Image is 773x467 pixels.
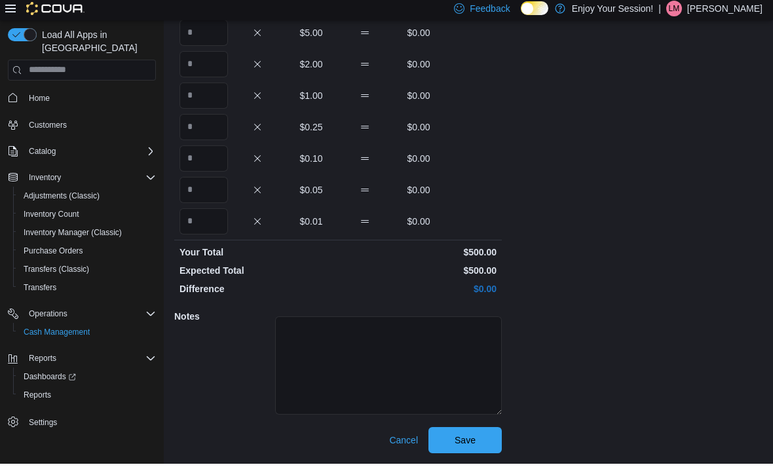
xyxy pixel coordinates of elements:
[521,5,548,18] input: Dark Mode
[572,4,654,20] p: Enjoy Your Session!
[29,176,61,186] span: Inventory
[174,307,273,333] h5: Notes
[18,210,85,225] a: Inventory Count
[341,286,497,299] p: $0.00
[24,309,156,325] span: Operations
[29,96,50,107] span: Home
[179,180,228,206] input: Quantity
[389,437,418,450] span: Cancel
[3,145,161,164] button: Catalog
[26,5,85,18] img: Cova
[13,389,161,407] button: Reports
[24,94,55,109] a: Home
[341,249,497,262] p: $500.00
[13,326,161,345] button: Cash Management
[394,61,443,74] p: $0.00
[24,121,72,136] a: Customers
[24,93,156,109] span: Home
[24,267,89,278] span: Transfers (Classic)
[179,54,228,81] input: Quantity
[18,210,156,225] span: Inventory Count
[29,312,67,322] span: Operations
[658,4,661,20] p: |
[18,283,62,299] a: Transfers
[24,120,156,136] span: Customers
[179,149,228,175] input: Quantity
[394,29,443,43] p: $0.00
[24,393,51,403] span: Reports
[3,119,161,138] button: Customers
[287,61,335,74] p: $2.00
[24,417,156,433] span: Settings
[24,418,62,434] a: Settings
[24,173,66,189] button: Inventory
[13,190,161,208] button: Adjustments (Classic)
[287,29,335,43] p: $5.00
[470,5,510,18] span: Feedback
[18,372,156,388] span: Dashboards
[394,124,443,137] p: $0.00
[179,86,228,112] input: Quantity
[287,155,335,168] p: $0.10
[13,371,161,389] a: Dashboards
[18,283,156,299] span: Transfers
[24,147,61,162] button: Catalog
[394,218,443,231] p: $0.00
[24,375,76,385] span: Dashboards
[13,263,161,282] button: Transfers (Classic)
[287,218,335,231] p: $0.01
[29,356,56,367] span: Reports
[18,265,94,280] a: Transfers (Classic)
[18,191,105,207] a: Adjustments (Classic)
[384,430,423,457] button: Cancel
[18,390,156,406] span: Reports
[179,286,335,299] p: Difference
[428,430,502,457] button: Save
[3,172,161,190] button: Inventory
[18,228,127,244] a: Inventory Manager (Classic)
[18,265,156,280] span: Transfers (Classic)
[18,228,156,244] span: Inventory Manager (Classic)
[24,147,156,162] span: Catalog
[24,231,122,241] span: Inventory Manager (Classic)
[394,187,443,200] p: $0.00
[394,92,443,105] p: $0.00
[18,372,81,388] a: Dashboards
[24,173,156,189] span: Inventory
[18,327,95,343] a: Cash Management
[13,208,161,227] button: Inventory Count
[24,309,73,325] button: Operations
[179,249,335,262] p: Your Total
[3,415,161,434] button: Settings
[18,246,88,262] a: Purchase Orders
[287,187,335,200] p: $0.05
[24,212,79,223] span: Inventory Count
[24,330,90,341] span: Cash Management
[24,249,83,259] span: Purchase Orders
[29,420,57,431] span: Settings
[455,437,476,450] span: Save
[3,308,161,326] button: Operations
[179,117,228,143] input: Quantity
[179,23,228,49] input: Quantity
[521,18,521,19] span: Dark Mode
[13,227,161,245] button: Inventory Manager (Classic)
[287,124,335,137] p: $0.25
[18,327,156,343] span: Cash Management
[18,390,56,406] a: Reports
[29,123,67,134] span: Customers
[179,267,335,280] p: Expected Total
[3,352,161,371] button: Reports
[24,286,56,296] span: Transfers
[18,246,156,262] span: Purchase Orders
[13,282,161,300] button: Transfers
[3,92,161,111] button: Home
[394,155,443,168] p: $0.00
[341,267,497,280] p: $500.00
[687,4,763,20] p: [PERSON_NAME]
[24,354,156,369] span: Reports
[13,245,161,263] button: Purchase Orders
[29,149,56,160] span: Catalog
[24,194,100,204] span: Adjustments (Classic)
[24,354,62,369] button: Reports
